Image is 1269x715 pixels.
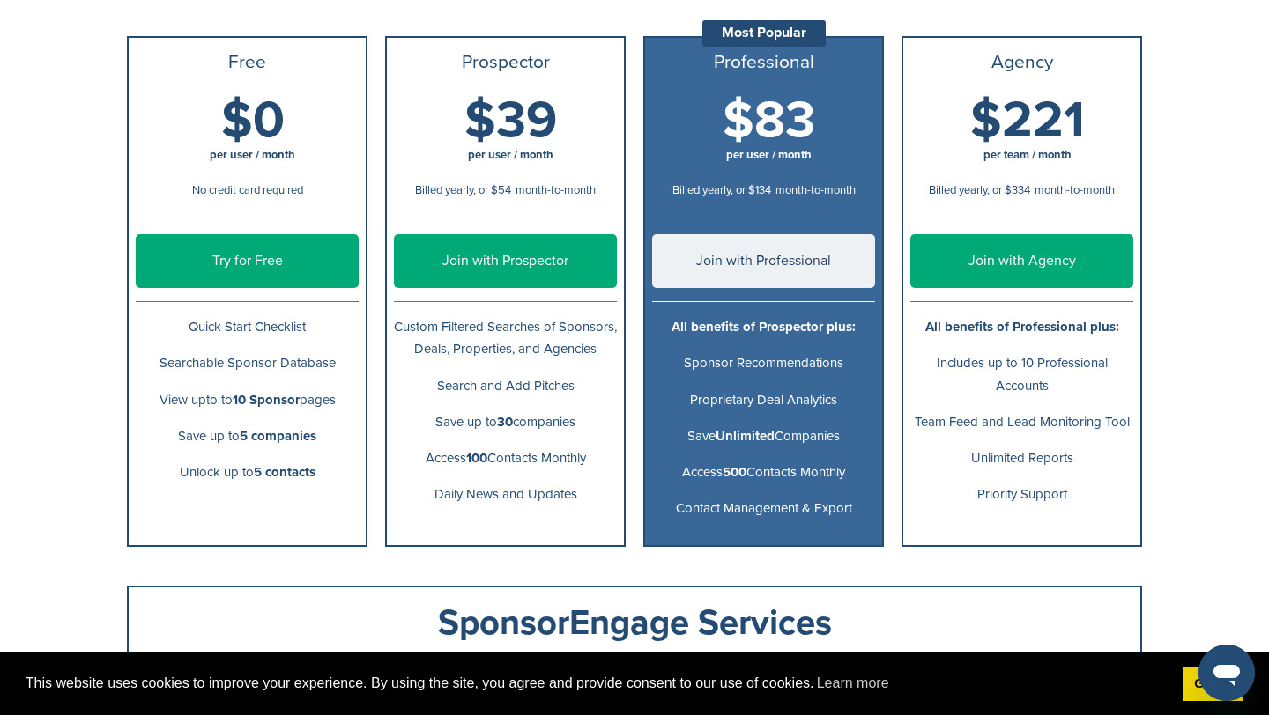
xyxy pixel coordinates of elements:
p: Search and Add Pitches [394,375,617,397]
span: per user / month [468,148,553,162]
h3: Prospector [394,52,617,73]
b: 100 [466,450,487,466]
div: SponsorEngage Services [146,605,1123,640]
p: Save Companies [652,425,875,447]
b: Unlimited [716,428,775,444]
h3: Professional [652,52,875,73]
a: Try for Free [136,234,359,288]
span: No credit card required [192,183,303,197]
span: per user / month [210,148,295,162]
span: Billed yearly, or $54 [415,183,511,197]
p: Includes up to 10 Professional Accounts [910,352,1133,396]
p: Access Contacts Monthly [394,447,617,469]
b: All benefits of Prospector plus: [672,319,856,335]
p: Team Feed and Lead Monitoring Tool [910,411,1133,433]
span: per user / month [726,148,812,162]
p: Daily News and Updates [394,483,617,505]
span: $221 [970,90,1085,151]
p: Access Contacts Monthly [652,461,875,483]
a: Join with Professional [652,234,875,288]
h3: Agency [910,52,1133,73]
b: All benefits of Professional plus: [925,319,1119,335]
span: Billed yearly, or $134 [672,183,771,197]
b: 5 contacts [254,464,315,480]
p: Quick Start Checklist [136,316,359,338]
a: learn more about cookies [814,670,892,697]
p: Priority Support [910,483,1133,505]
span: per team / month [983,148,1072,162]
span: Billed yearly, or $334 [929,183,1030,197]
p: Proprietary Deal Analytics [652,389,875,411]
span: month-to-month [516,183,596,197]
p: Unlock up to [136,461,359,483]
a: Join with Prospector [394,234,617,288]
p: Contact Management & Export [652,498,875,520]
p: Custom Filtered Searches of Sponsors, Deals, Properties, and Agencies [394,316,617,360]
p: Save up to companies [394,411,617,433]
p: Sponsor Recommendations [652,352,875,374]
a: dismiss cookie message [1183,667,1243,702]
b: 500 [723,464,746,480]
p: View upto to pages [136,389,359,411]
p: Save up to [136,425,359,447]
div: Most Popular [702,20,826,47]
span: $0 [221,90,285,151]
span: This website uses cookies to improve your experience. By using the site, you agree and provide co... [26,670,1169,697]
a: Join with Agency [910,234,1133,288]
p: Unlimited Reports [910,447,1133,469]
span: month-to-month [1035,183,1115,197]
b: 30 [497,414,513,430]
iframe: Button to launch messaging window [1198,645,1255,701]
b: 5 companies [240,428,316,444]
span: month-to-month [775,183,856,197]
p: Searchable Sponsor Database [136,352,359,374]
b: 10 Sponsor [233,392,300,408]
span: $39 [464,90,557,151]
span: $83 [723,90,815,151]
h3: Free [136,52,359,73]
